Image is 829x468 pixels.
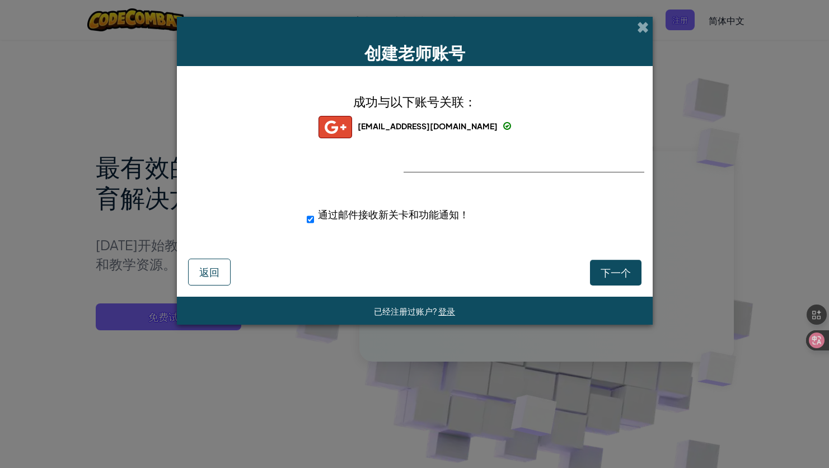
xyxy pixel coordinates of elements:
[199,265,219,278] span: 返回
[438,306,455,316] a: 登录
[599,11,818,115] iframe: “使用 Google 账号登录”对话框
[364,42,465,63] span: 创建老师账号
[601,266,631,279] span: 下一个
[374,306,438,316] span: 已经注册过账户?
[353,93,476,109] span: 成功与以下账号关联：
[318,208,469,221] span: 通过邮件接收新关卡和功能通知！
[590,260,641,286] button: 下一个
[358,121,498,131] span: [EMAIL_ADDRESS][DOMAIN_NAME]
[188,259,231,286] button: 返回
[319,116,352,138] img: gplus_small.png
[307,208,314,231] input: 通过邮件接收新关卡和功能通知！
